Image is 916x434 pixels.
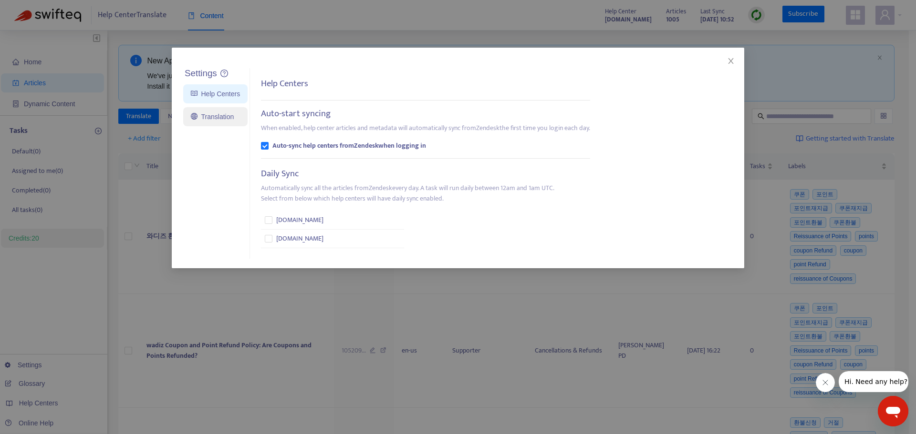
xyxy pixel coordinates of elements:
button: Close [726,56,736,66]
p: Automatically sync all the articles from Zendesk every day. A task will run daily between 12am an... [261,183,554,204]
span: [DOMAIN_NAME] [276,233,323,244]
h5: Settings [185,68,217,79]
p: When enabled, help center articles and metadata will automatically sync from Zendesk the first ti... [261,123,590,133]
a: Translation [191,113,234,121]
b: Auto-sync help centers from Zendesk when logging in [272,141,426,151]
h5: Daily Sync [261,169,299,180]
iframe: 메시징 창을 시작하는 버튼 [878,396,908,426]
h5: Auto-start syncing [261,109,331,120]
iframe: 메시지 닫기 [816,373,835,392]
a: question-circle [220,70,228,78]
span: [DOMAIN_NAME] [276,215,323,225]
h5: Help Centers [261,79,308,90]
a: Help Centers [191,90,240,98]
span: question-circle [220,70,228,77]
span: close [727,57,735,65]
iframe: 회사에서 보낸 메시지 [839,371,908,392]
